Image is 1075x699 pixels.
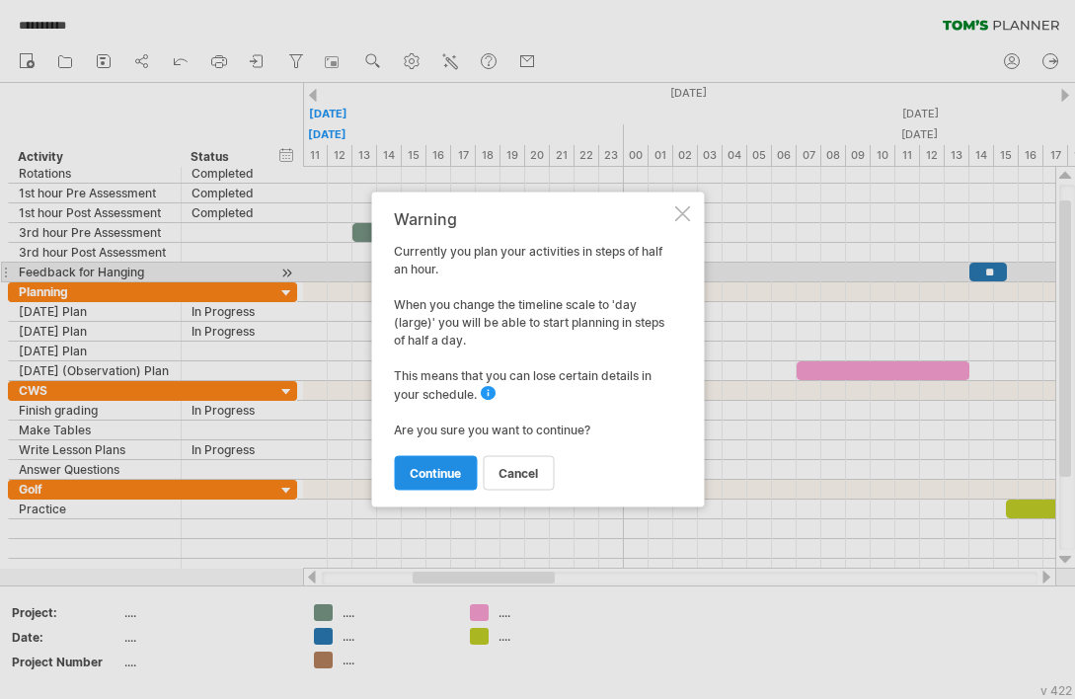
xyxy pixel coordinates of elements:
[394,456,477,491] a: continue
[410,466,461,481] span: continue
[499,466,538,481] span: cancel
[394,210,670,490] div: Currently you plan your activities in steps of half an hour. When you change the timeline scale t...
[483,456,554,491] a: cancel
[394,210,670,228] div: Warning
